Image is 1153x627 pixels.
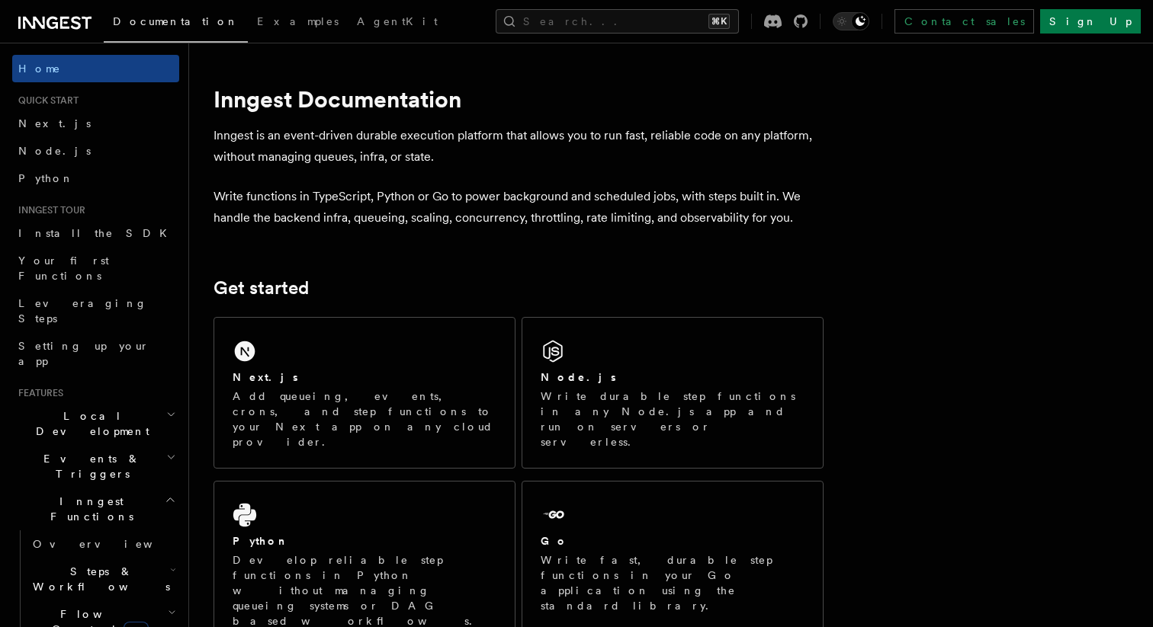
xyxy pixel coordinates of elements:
[496,9,739,34] button: Search...⌘K
[18,145,91,157] span: Node.js
[894,9,1034,34] a: Contact sales
[12,332,179,375] a: Setting up your app
[12,451,166,481] span: Events & Triggers
[18,254,109,282] span: Your first Functions
[541,533,568,549] h2: Go
[12,204,85,216] span: Inngest tour
[233,369,298,385] h2: Next.js
[12,387,63,399] span: Features
[12,494,165,524] span: Inngest Functions
[357,15,438,27] span: AgentKit
[257,15,339,27] span: Examples
[233,389,496,449] p: Add queueing, events, crons, and step functions to your Next app on any cloud provider.
[33,538,190,550] span: Overview
[1040,9,1141,34] a: Sign Up
[18,227,176,239] span: Install the SDK
[708,14,730,29] kbd: ⌘K
[12,165,179,192] a: Python
[27,530,179,558] a: Overview
[104,5,248,43] a: Documentation
[214,85,824,113] h1: Inngest Documentation
[248,5,348,41] a: Examples
[113,15,239,27] span: Documentation
[18,61,61,76] span: Home
[12,110,179,137] a: Next.js
[214,277,309,299] a: Get started
[214,317,515,469] a: Next.jsAdd queueing, events, crons, and step functions to your Next app on any cloud provider.
[541,552,805,613] p: Write fast, durable step functions in your Go application using the standard library.
[12,445,179,488] button: Events & Triggers
[541,389,805,449] p: Write durable step functions in any Node.js app and run on servers or serverless.
[12,290,179,332] a: Leveraging Steps
[12,137,179,165] a: Node.js
[27,558,179,600] button: Steps & Workflows
[18,340,149,367] span: Setting up your app
[18,297,147,325] span: Leveraging Steps
[12,408,166,439] span: Local Development
[12,94,79,107] span: Quick start
[12,247,179,290] a: Your first Functions
[522,317,824,469] a: Node.jsWrite durable step functions in any Node.js app and run on servers or serverless.
[348,5,447,41] a: AgentKit
[833,12,869,30] button: Toggle dark mode
[214,125,824,168] p: Inngest is an event-driven durable execution platform that allows you to run fast, reliable code ...
[18,117,91,130] span: Next.js
[18,172,74,184] span: Python
[214,186,824,229] p: Write functions in TypeScript, Python or Go to power background and scheduled jobs, with steps bu...
[233,533,289,549] h2: Python
[12,402,179,445] button: Local Development
[541,369,616,385] h2: Node.js
[12,488,179,530] button: Inngest Functions
[12,55,179,82] a: Home
[27,564,170,594] span: Steps & Workflows
[12,219,179,247] a: Install the SDK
